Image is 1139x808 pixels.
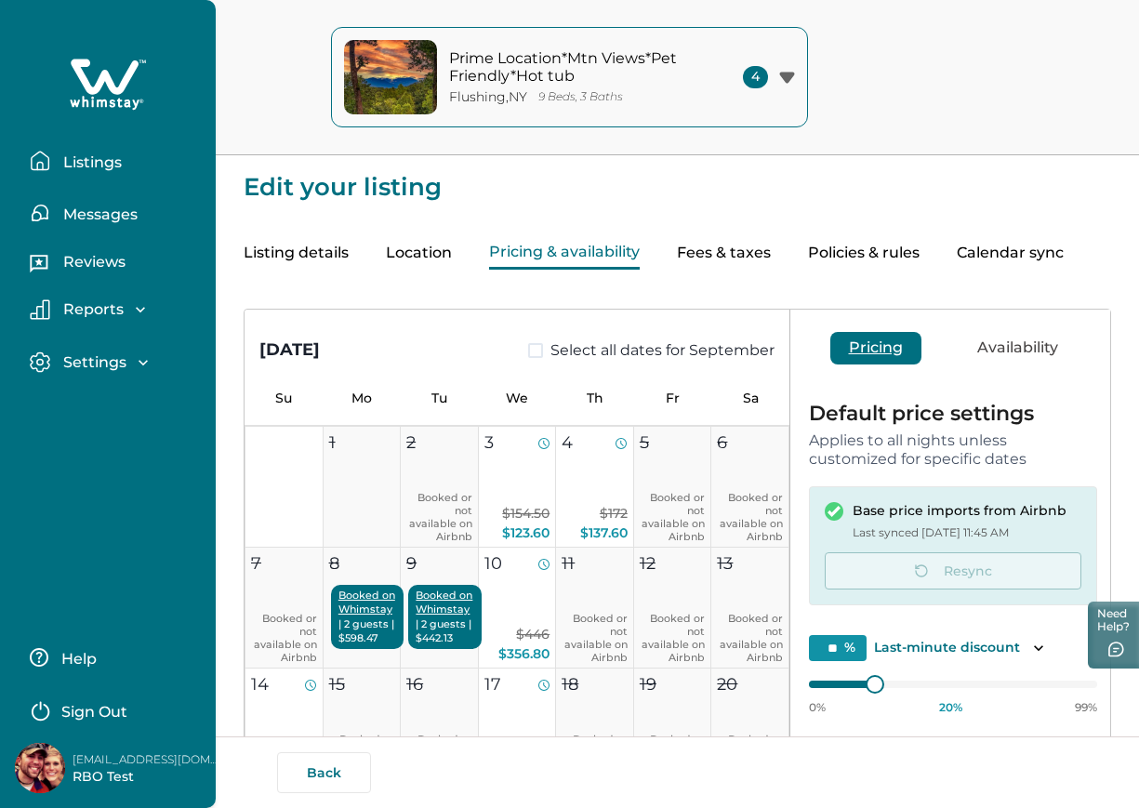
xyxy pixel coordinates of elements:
[516,626,550,642] span: $446
[244,155,1111,200] p: Edit your listing
[634,391,712,406] p: Fr
[562,672,578,697] p: 18
[400,391,478,406] p: Tu
[30,691,194,728] button: Sign Out
[408,585,481,649] div: | 2 guests | $ 442.13
[484,672,501,697] p: 17
[449,49,700,86] p: Prime Location*Mtn Views*Pet Friendly*Hot tub
[711,427,789,548] button: 6Booked or not available on Airbnb
[30,639,194,676] button: Help
[58,300,124,319] p: Reports
[562,430,573,456] p: 4
[808,237,920,270] button: Policies & rules
[853,502,1066,521] p: Base price imports from Airbnb
[556,548,634,669] button: 11Booked or not available on Airbnb
[640,551,656,576] p: 12
[331,585,404,649] div: | 2 guests | $ 598.47
[825,552,1081,589] button: Resync
[640,612,706,664] p: Booked or not available on Airbnb
[58,205,138,224] p: Messages
[959,332,1077,364] button: Availability
[401,427,479,548] button: 2Booked or not available on Airbnb
[245,391,323,406] p: Su
[809,700,826,715] p: 0%
[277,752,371,793] button: Back
[344,40,437,114] img: property-cover
[406,491,472,543] p: Booked or not available on Airbnb
[73,768,221,787] p: RBO Test
[245,669,324,789] button: 14$445$356
[331,27,808,127] button: property-coverPrime Location*Mtn Views*Pet Friendly*Hot tubFlushing,NY9 Beds, 3 Baths4
[556,391,634,406] p: Th
[30,351,201,373] button: Settings
[401,669,479,789] button: 16Booked or not available on Airbnb
[416,589,473,617] span: Booked on Whimstay
[484,430,494,456] p: 3
[634,427,712,548] button: 5Booked or not available on Airbnb
[640,733,706,785] p: Booked or not available on Airbnb
[406,430,416,456] p: 2
[809,431,1097,468] p: Applies to all nights unless customized for specific dates
[329,672,345,697] p: 15
[30,299,201,320] button: Reports
[640,430,649,456] p: 5
[386,237,452,270] button: Location
[30,194,201,232] button: Messages
[853,523,1066,542] p: Last synced [DATE] 11:45 AM
[58,153,122,172] p: Listings
[479,427,557,548] button: 3$154.50$123.60
[329,733,395,785] p: Booked or not available on Airbnb
[251,612,317,664] p: Booked or not available on Airbnb
[556,669,634,789] button: 18Booked or not available on Airbnb
[640,491,706,543] p: Booked or not available on Airbnb
[939,700,962,715] p: 20 %
[479,669,557,789] button: 17$429$343.20
[478,391,556,406] p: We
[717,733,783,785] p: Booked or not available on Airbnb
[30,246,201,284] button: Reviews
[251,672,269,697] p: 14
[502,524,550,541] span: $123.60
[600,505,628,522] span: $172
[874,639,1020,657] p: Last-minute discount
[58,253,126,272] p: Reviews
[73,750,221,769] p: [EMAIL_ADDRESS][DOMAIN_NAME]
[58,353,126,372] p: Settings
[538,90,623,104] p: 9 Beds, 3 Baths
[550,339,775,362] span: Select all dates for September
[406,733,472,785] p: Booked or not available on Airbnb
[634,548,712,669] button: 12Booked or not available on Airbnb
[324,548,402,669] button: 8Booked on Whimstay| 2 guests | $598.47
[484,551,502,576] p: 10
[449,89,527,105] p: Flushing , NY
[401,548,479,669] button: 9Booked on Whimstay| 2 guests | $442.13
[717,491,783,543] p: Booked or not available on Airbnb
[324,669,402,789] button: 15Booked or not available on Airbnb
[556,427,634,548] button: 4$172$137.60
[634,669,712,789] button: 19Booked or not available on Airbnb
[15,743,65,793] img: Whimstay Host
[562,733,628,785] p: Booked or not available on Airbnb
[562,551,575,576] p: 11
[244,237,349,270] button: Listing details
[743,66,768,88] span: 4
[1027,637,1050,659] button: Toggle description
[502,505,550,522] span: $154.50
[717,551,733,576] p: 13
[580,524,628,541] span: $137.60
[406,672,423,697] p: 16
[562,612,628,664] p: Booked or not available on Airbnb
[30,142,201,179] button: Listings
[717,672,737,697] p: 20
[479,548,557,669] button: 10$446$356.80
[830,332,921,364] button: Pricing
[251,551,261,576] p: 7
[717,430,727,456] p: 6
[809,404,1097,424] p: Default price settings
[717,612,783,664] p: Booked or not available on Airbnb
[406,551,417,576] p: 9
[498,645,550,662] span: $356.80
[711,669,789,789] button: 20Booked or not available on Airbnb
[338,589,396,617] span: Booked on Whimstay
[640,672,656,697] p: 19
